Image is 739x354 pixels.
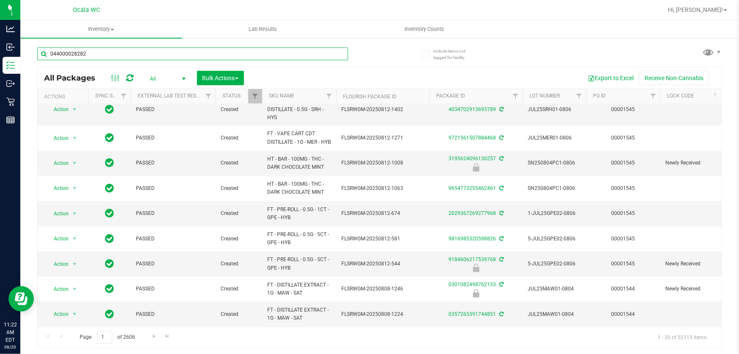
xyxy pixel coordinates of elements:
[105,233,114,245] span: In Sync
[105,258,114,270] span: In Sync
[612,286,635,292] a: 00001544
[136,184,210,192] span: PASSED
[509,89,523,103] a: Filter
[341,184,424,192] span: FLSRWGM-20250812-1063
[136,134,210,142] span: PASSED
[221,285,257,293] span: Created
[267,98,331,122] span: FT - VAPE CART CDT DISTILLATE - 0.5G - SRH - HYS
[612,106,635,112] a: 00001545
[136,159,210,167] span: PASSED
[528,310,581,318] span: JUL25MAW01-0804
[69,233,80,245] span: select
[646,89,660,103] a: Filter
[668,6,723,13] span: Hi, [PERSON_NAME]!
[46,103,69,115] span: Action
[105,283,114,295] span: In Sync
[136,235,210,243] span: PASSED
[498,106,504,112] span: Sync from Compliance System
[46,258,69,270] span: Action
[393,25,456,33] span: Inventory Counts
[6,116,15,124] inline-svg: Reports
[267,231,331,247] span: FT - PRE-ROLL - 0.5G - 5CT - GPE - HYB
[267,206,331,222] span: FT - PRE-ROLL - 0.5G - 1CT - GPE - HYB
[651,331,713,343] span: 1 - 20 of 52115 items
[46,308,69,320] span: Action
[341,134,424,142] span: FLSRWGM-20250812-1271
[37,47,348,60] input: Search Package ID, Item Name, SKU, Lot or Part Number...
[448,156,496,162] a: 3195624096130257
[202,75,238,81] span: Bulk Actions
[267,155,331,171] span: HT - BAR - 100MG - THC - DARK CHOCOLATE MINT
[136,209,210,217] span: PASSED
[69,258,80,270] span: select
[612,261,635,267] a: 00001545
[498,282,504,287] span: Sync from Compliance System
[498,311,504,317] span: Sync from Compliance System
[528,285,581,293] span: JUL25MAW01-0804
[498,185,504,191] span: Sync from Compliance System
[69,208,80,220] span: select
[528,235,581,243] span: 5-JUL25GPE02-0806
[221,184,257,192] span: Created
[528,106,581,114] span: JUL25SRH01-0806
[572,89,586,103] a: Filter
[237,25,288,33] span: Lab Results
[612,311,635,317] a: 00001544
[267,130,331,146] span: FT - VAPE CART CDT DISTILLATE - 1G - MER - HYB
[448,236,496,242] a: 9816985320598826
[344,20,506,38] a: Inventory Counts
[433,48,476,61] span: Include items not tagged for facility
[341,260,424,268] span: FLSRWGM-20250812-544
[448,106,496,112] a: 4034702913693789
[528,184,581,192] span: SN250804PC1-0806
[448,282,496,287] a: 0301082498762133
[69,103,80,115] span: select
[498,156,504,162] span: Sync from Compliance System
[448,210,496,216] a: 2029367269277968
[182,20,344,38] a: Lab Results
[136,310,210,318] span: PASSED
[665,285,719,293] span: Newly Received
[639,71,709,85] button: Receive Non-Cannabis
[582,71,639,85] button: Export to Excel
[69,182,80,194] span: select
[529,93,560,99] a: Lot Number
[436,93,465,99] a: Package ID
[612,160,635,166] a: 00001545
[105,103,114,115] span: In Sync
[221,260,257,268] span: Created
[593,93,606,99] a: PO ID
[528,159,581,167] span: SN250804PC1-0806
[69,157,80,169] span: select
[448,256,496,262] a: 9184606217539768
[498,135,504,141] span: Sync from Compliance System
[202,89,216,103] a: Filter
[105,308,114,320] span: In Sync
[448,311,496,317] a: 0357265391744851
[612,185,635,191] a: 00001545
[612,135,635,141] a: 00001545
[138,93,204,99] a: External Lab Test Result
[44,73,104,83] span: All Packages
[341,159,424,167] span: FLSRWGM-20250812-1008
[341,310,424,318] span: FLSRWGM-20250808-1224
[448,135,496,141] a: 9721561507884468
[6,98,15,106] inline-svg: Retail
[117,89,131,103] a: Filter
[97,331,112,344] input: 1
[46,157,69,169] span: Action
[665,159,719,167] span: Newly Received
[341,106,424,114] span: FLSRWGM-20250812-1402
[428,264,524,272] div: Newly Received
[136,260,210,268] span: PASSED
[46,182,69,194] span: Action
[667,93,694,99] a: Lock Code
[221,310,257,318] span: Created
[197,71,244,85] button: Bulk Actions
[248,89,262,103] a: Filter
[105,132,114,144] span: In Sync
[710,89,724,103] a: Filter
[612,236,635,242] a: 00001545
[6,43,15,51] inline-svg: Inbound
[69,283,80,295] span: select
